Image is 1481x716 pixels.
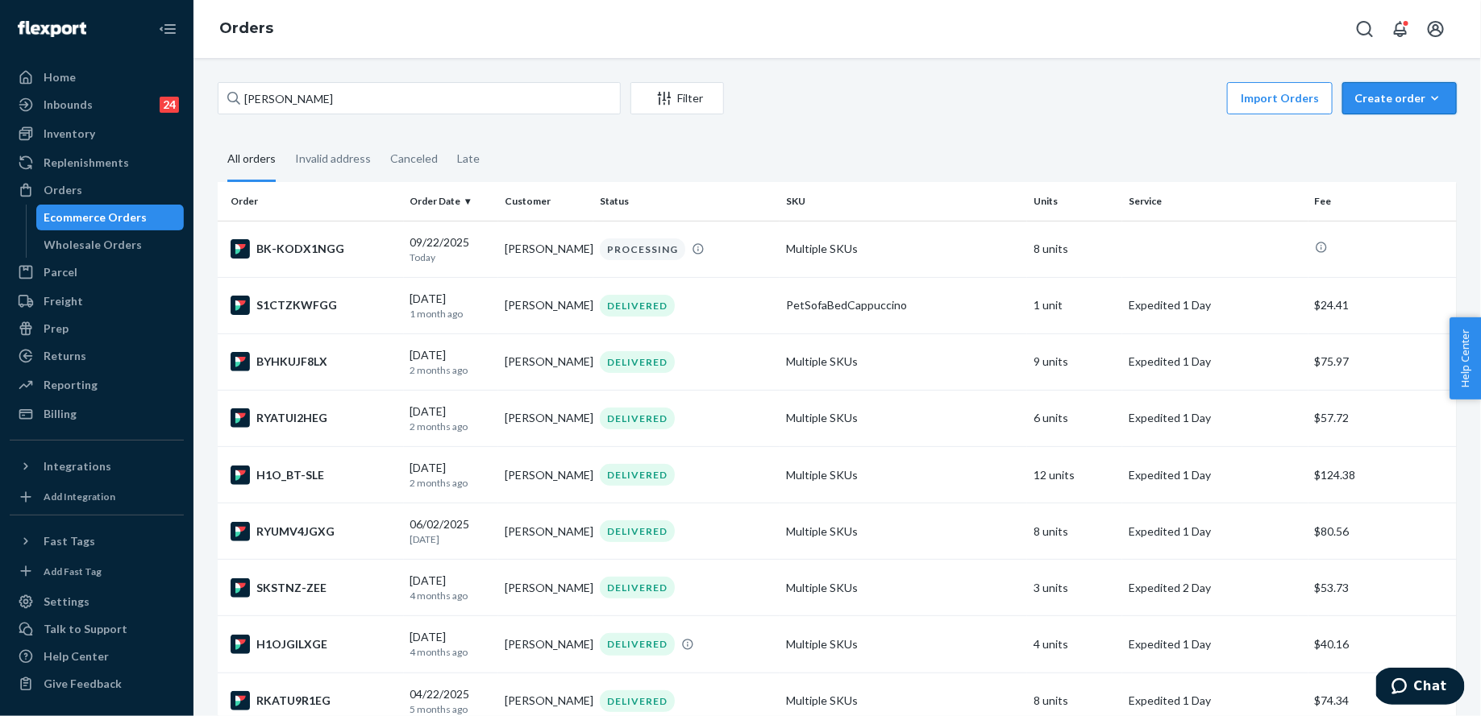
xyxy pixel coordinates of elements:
[1384,13,1417,45] button: Open notifications
[1027,616,1122,673] td: 4 units
[44,533,95,549] div: Fast Tags
[10,177,184,203] a: Orders
[1129,636,1302,652] p: Expedited 1 Day
[1354,90,1445,106] div: Create order
[410,645,493,659] p: 4 months ago
[152,13,184,45] button: Close Navigation
[600,408,675,429] div: DELIVERED
[206,6,286,52] ol: breadcrumbs
[218,82,621,114] input: Search orders
[1308,182,1457,221] th: Fee
[1342,82,1457,114] button: Create order
[410,686,493,716] div: 04/22/2025
[36,232,185,258] a: Wholesale Orders
[410,404,493,433] div: [DATE]
[457,138,480,180] div: Late
[1129,580,1302,596] p: Expedited 2 Day
[44,621,127,637] div: Talk to Support
[1027,560,1122,616] td: 3 units
[160,97,179,113] div: 24
[1027,221,1122,277] td: 8 units
[498,221,593,277] td: [PERSON_NAME]
[498,560,593,616] td: [PERSON_NAME]
[410,629,493,659] div: [DATE]
[218,182,404,221] th: Order
[44,565,102,578] div: Add Fast Tag
[780,182,1027,221] th: SKU
[600,633,675,655] div: DELIVERED
[231,408,397,428] div: RYATUI2HEG
[18,21,86,37] img: Flexport logo
[410,291,493,321] div: [DATE]
[780,221,1027,277] td: Multiple SKUs
[1308,503,1457,560] td: $80.56
[10,644,184,669] a: Help Center
[410,532,493,546] p: [DATE]
[10,561,184,583] a: Add Fast Tag
[44,264,77,280] div: Parcel
[231,522,397,541] div: RYUMV4JGXG
[44,293,83,309] div: Freight
[1349,13,1381,45] button: Open Search Box
[410,516,493,546] div: 06/02/2025
[505,194,587,208] div: Customer
[1129,524,1302,540] p: Expedited 1 Day
[1308,616,1457,673] td: $40.16
[10,288,184,314] a: Freight
[44,182,82,198] div: Orders
[10,401,184,427] a: Billing
[410,420,493,433] p: 2 months ago
[498,390,593,446] td: [PERSON_NAME]
[498,333,593,390] td: [PERSON_NAME]
[44,69,76,85] div: Home
[1027,333,1122,390] td: 9 units
[410,234,493,264] div: 09/22/2025
[780,560,1027,616] td: Multiple SKUs
[1308,390,1457,446] td: $57.72
[44,209,148,226] div: Ecommerce Orders
[786,297,1021,313] div: PetSofaBedCappuccino
[10,343,184,369] a: Returns
[44,97,93,113] div: Inbounds
[10,121,184,147] a: Inventory
[231,239,397,259] div: BK-KODX1NGG
[780,447,1027,503] td: Multiple SKUs
[1027,277,1122,333] td: 1 unit
[600,295,675,317] div: DELIVERED
[593,182,780,221] th: Status
[10,372,184,398] a: Reporting
[231,466,397,485] div: H1O_BT-SLE
[1129,410,1302,426] p: Expedited 1 Day
[1450,317,1481,399] button: Help Center
[780,503,1027,560] td: Multiple SKUs
[600,238,685,260] div: PROCESSING
[390,138,438,180] div: Canceled
[44,458,111,474] div: Integrations
[410,363,493,377] p: 2 months ago
[227,138,276,182] div: All orders
[36,205,185,230] a: Ecommerce Orders
[44,406,77,422] div: Billing
[498,277,593,333] td: [PERSON_NAME]
[10,64,184,90] a: Home
[1420,13,1452,45] button: Open account menu
[231,635,397,654] div: H1OJGILXGE
[1129,467,1302,483] p: Expedited 1 Day
[600,577,675,598] div: DELIVERED
[630,82,724,114] button: Filter
[1227,82,1333,114] button: Import Orders
[410,573,493,602] div: [DATE]
[44,348,86,364] div: Returns
[231,352,397,371] div: BYHKUJF8LX
[1308,333,1457,390] td: $75.97
[410,307,493,321] p: 1 month ago
[10,528,184,554] button: Fast Tags
[498,503,593,560] td: [PERSON_NAME]
[600,464,675,486] div: DELIVERED
[1027,182,1122,221] th: Units
[1376,668,1465,708] iframe: Opens a widget where you can chat to one of our agents
[10,671,184,697] button: Give Feedback
[1308,447,1457,503] td: $124.38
